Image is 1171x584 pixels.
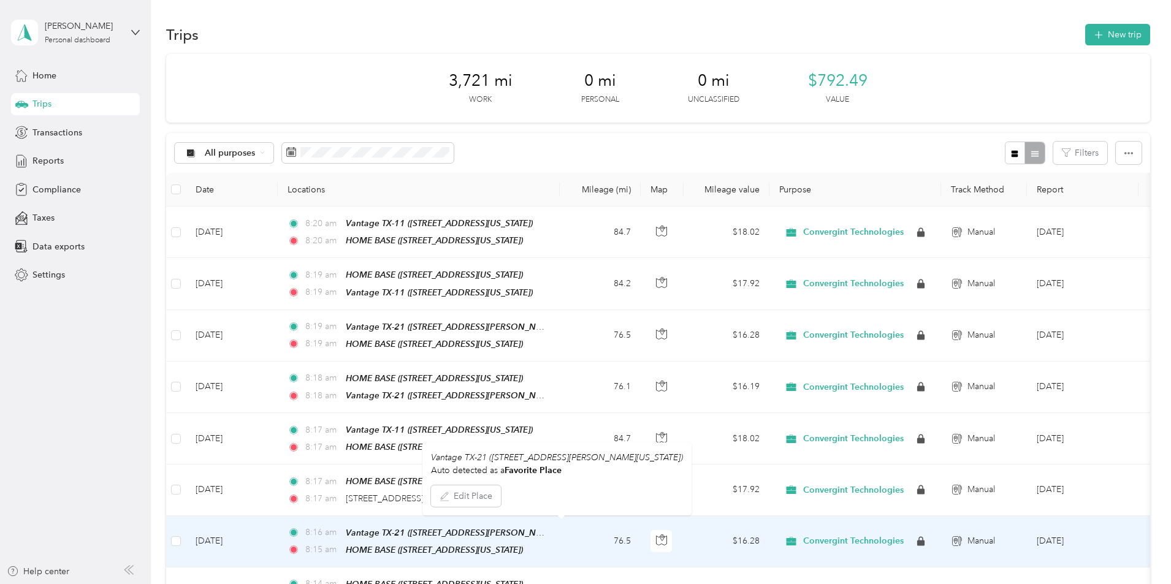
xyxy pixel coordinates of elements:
[698,71,730,91] span: 0 mi
[1027,207,1139,258] td: September 2025
[803,227,904,238] span: Convergint Technologies
[305,286,340,299] span: 8:19 am
[584,71,616,91] span: 0 mi
[684,207,769,258] td: $18.02
[45,20,121,32] div: [PERSON_NAME]
[305,389,340,403] span: 8:18 am
[346,270,523,279] span: HOME BASE ([STREET_ADDRESS][US_STATE])
[1027,173,1139,207] th: Report
[560,310,641,362] td: 76.5
[32,211,55,224] span: Taxes
[967,534,995,548] span: Manual
[32,268,65,281] span: Settings
[684,173,769,207] th: Mileage value
[560,516,641,567] td: 76.5
[431,464,683,477] p: Auto detected as a
[967,483,995,496] span: Manual
[278,173,560,207] th: Locations
[186,362,278,413] td: [DATE]
[688,94,739,105] p: Unclassified
[346,493,424,504] span: [STREET_ADDRESS]
[560,413,641,465] td: 84.7
[769,173,941,207] th: Purpose
[684,362,769,413] td: $16.19
[684,310,769,362] td: $16.28
[1027,413,1139,465] td: September 2025
[1053,142,1107,164] button: Filters
[305,320,340,333] span: 8:19 am
[186,310,278,362] td: [DATE]
[803,382,904,393] span: Convergint Technologies
[186,173,278,207] th: Date
[346,322,602,332] span: Vantage TX-21 ([STREET_ADDRESS][PERSON_NAME][US_STATE])
[967,328,995,342] span: Manual
[186,258,278,309] td: [DATE]
[684,516,769,567] td: $16.28
[346,476,523,486] span: HOME BASE ([STREET_ADDRESS][US_STATE])
[7,565,69,578] button: Help center
[560,258,641,309] td: 84.2
[305,543,340,556] span: 8:15 am
[346,235,523,245] span: HOME BASE ([STREET_ADDRESS][US_STATE])
[305,371,340,385] span: 8:18 am
[305,492,340,506] span: 8:17 am
[346,373,523,383] span: HOME BASE ([STREET_ADDRESS][US_STATE])
[305,234,340,248] span: 8:20 am
[45,37,110,44] div: Personal dashboard
[803,485,904,496] span: Convergint Technologies
[560,207,641,258] td: 84.7
[684,413,769,465] td: $18.02
[431,485,501,507] button: Edit Place
[186,207,278,258] td: [DATE]
[581,94,619,105] p: Personal
[1085,24,1150,45] button: New trip
[684,258,769,309] td: $17.92
[1027,310,1139,362] td: September 2025
[967,277,995,290] span: Manual
[346,545,523,555] span: HOME BASE ([STREET_ADDRESS][US_STATE])
[32,126,82,139] span: Transactions
[967,380,995,393] span: Manual
[1027,516,1139,567] td: September 2025
[305,217,340,230] span: 8:20 am
[305,337,340,351] span: 8:19 am
[967,226,995,239] span: Manual
[346,218,533,228] span: Vantage TX-11 ([STREET_ADDRESS][US_STATE])
[305,475,340,488] span: 8:17 am
[803,536,904,547] span: Convergint Technologies
[166,28,199,41] h1: Trips
[305,526,340,539] span: 8:16 am
[186,413,278,465] td: [DATE]
[808,71,868,91] span: $792.49
[641,173,684,207] th: Map
[32,97,51,110] span: Trips
[186,465,278,515] td: [DATE]
[32,183,81,196] span: Compliance
[346,339,523,349] span: HOME BASE ([STREET_ADDRESS][US_STATE])
[803,433,904,444] span: Convergint Technologies
[803,330,904,341] span: Convergint Technologies
[346,442,523,452] span: HOME BASE ([STREET_ADDRESS][US_STATE])
[205,149,256,157] span: All purposes
[941,173,1027,207] th: Track Method
[1027,362,1139,413] td: September 2025
[305,268,340,282] span: 8:19 am
[967,432,995,446] span: Manual
[469,94,492,105] p: Work
[186,516,278,567] td: [DATE]
[32,240,85,253] span: Data exports
[431,452,683,463] span: Vantage TX-21 ([STREET_ADDRESS][PERSON_NAME][US_STATE])
[305,423,340,437] span: 8:17 am
[560,362,641,413] td: 76.1
[32,69,56,82] span: Home
[305,441,340,454] span: 8:17 am
[346,287,533,297] span: Vantage TX-11 ([STREET_ADDRESS][US_STATE])
[346,425,533,434] span: Vantage TX-11 ([STREET_ADDRESS][US_STATE])
[684,465,769,515] td: $17.92
[505,465,562,476] strong: Favorite Place
[346,390,602,401] span: Vantage TX-21 ([STREET_ADDRESS][PERSON_NAME][US_STATE])
[803,278,904,289] span: Convergint Technologies
[32,154,64,167] span: Reports
[1102,515,1171,584] iframe: Everlance-gr Chat Button Frame
[560,173,641,207] th: Mileage (mi)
